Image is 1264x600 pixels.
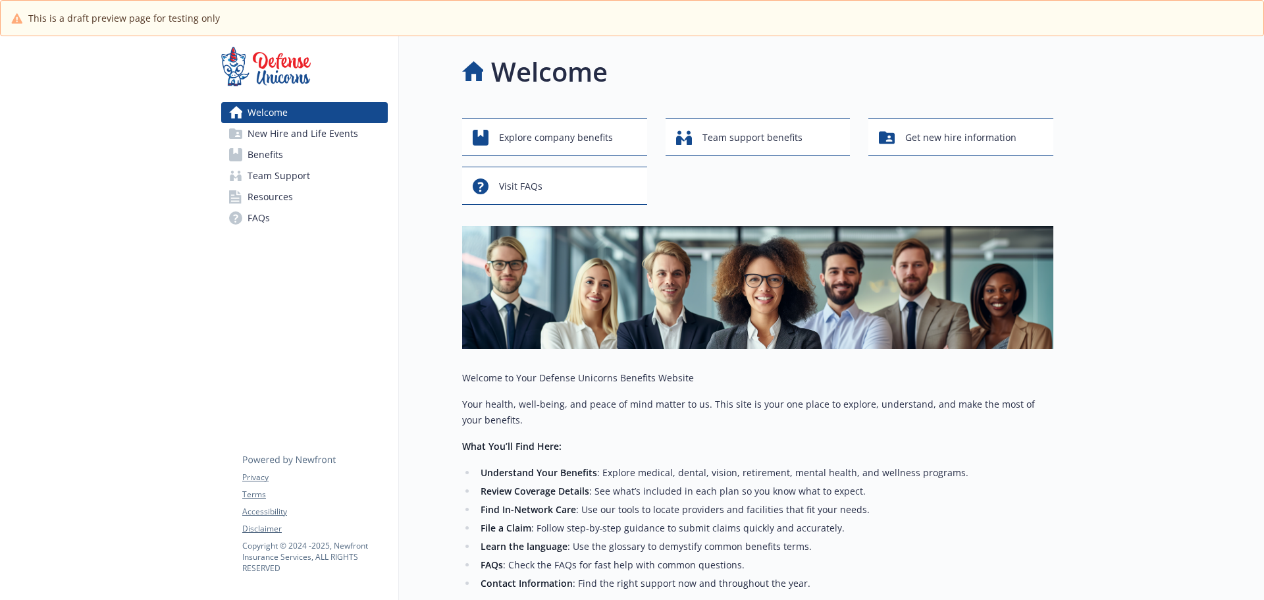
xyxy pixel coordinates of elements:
[248,144,283,165] span: Benefits
[666,118,851,156] button: Team support benefits
[221,186,388,207] a: Resources
[477,557,1053,573] li: : Check the FAQs for fast help with common questions.
[462,440,562,452] strong: What You’ll Find Here:
[242,489,387,501] a: Terms
[221,102,388,123] a: Welcome
[481,522,531,534] strong: File a Claim
[462,118,647,156] button: Explore company benefits
[28,11,220,25] span: This is a draft preview page for testing only
[481,577,573,589] strong: Contact Information
[221,144,388,165] a: Benefits
[221,207,388,229] a: FAQs
[242,506,387,518] a: Accessibility
[242,540,387,574] p: Copyright © 2024 - 2025 , Newfront Insurance Services, ALL RIGHTS RESERVED
[481,503,576,516] strong: Find In-Network Care
[248,102,288,123] span: Welcome
[221,123,388,144] a: New Hire and Life Events
[481,485,589,497] strong: Review Coverage Details
[242,523,387,535] a: Disclaimer
[248,123,358,144] span: New Hire and Life Events
[462,167,647,205] button: Visit FAQs
[221,165,388,186] a: Team Support
[477,520,1053,536] li: : Follow step‑by‑step guidance to submit claims quickly and accurately.
[462,226,1053,349] img: overview page banner
[499,174,542,199] span: Visit FAQs
[462,396,1053,428] p: Your health, well‑being, and peace of mind matter to us. This site is your one place to explore, ...
[481,559,503,571] strong: FAQs
[242,472,387,483] a: Privacy
[491,52,608,92] h1: Welcome
[462,370,1053,386] p: Welcome to Your Defense Unicorns Benefits Website
[481,540,567,553] strong: Learn the language
[477,576,1053,591] li: : Find the right support now and throughout the year.
[905,125,1016,150] span: Get new hire information
[868,118,1053,156] button: Get new hire information
[477,465,1053,481] li: : Explore medical, dental, vision, retirement, mental health, and wellness programs.
[702,125,803,150] span: Team support benefits
[477,483,1053,499] li: : See what’s included in each plan so you know what to expect.
[248,165,310,186] span: Team Support
[481,466,597,479] strong: Understand Your Benefits
[499,125,613,150] span: Explore company benefits
[248,207,270,229] span: FAQs
[477,539,1053,555] li: : Use the glossary to demystify common benefits terms.
[248,186,293,207] span: Resources
[477,502,1053,518] li: : Use our tools to locate providers and facilities that fit your needs.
